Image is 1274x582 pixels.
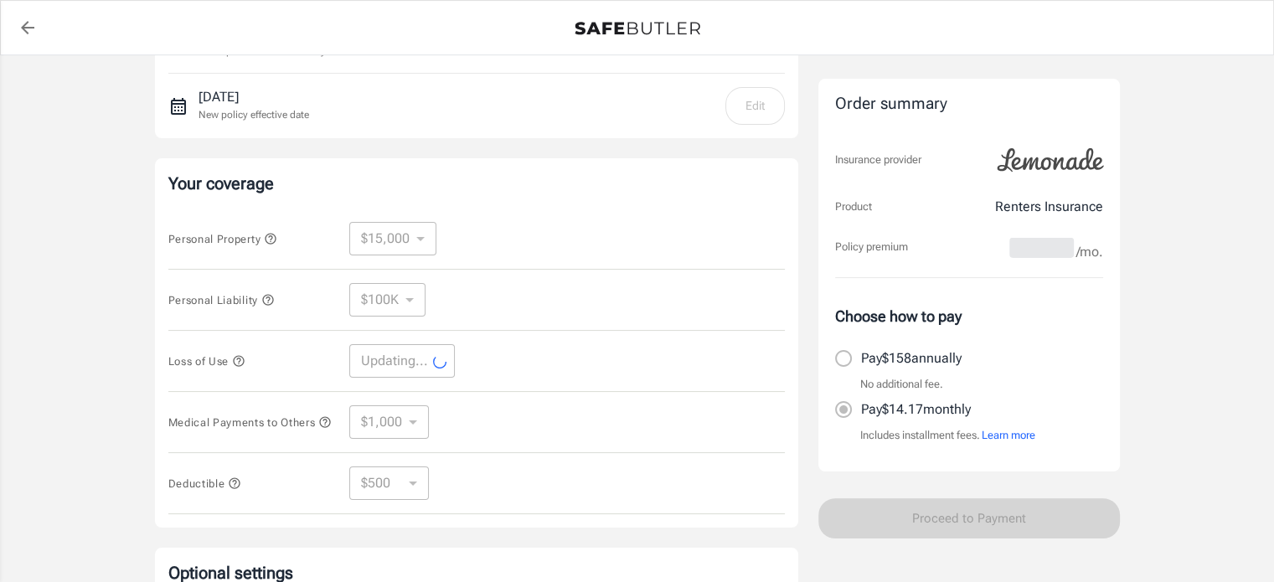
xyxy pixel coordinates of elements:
[199,87,309,107] p: [DATE]
[168,294,275,306] span: Personal Liability
[168,416,333,429] span: Medical Payments to Others
[835,305,1103,327] p: Choose how to pay
[168,233,277,245] span: Personal Property
[835,239,908,255] p: Policy premium
[168,477,242,490] span: Deductible
[835,152,921,168] p: Insurance provider
[11,11,44,44] a: back to quotes
[861,348,962,368] p: Pay $158 annually
[168,229,277,249] button: Personal Property
[995,197,1103,217] p: Renters Insurance
[575,22,700,35] img: Back to quotes
[988,136,1113,183] img: Lemonade
[168,290,275,310] button: Personal Liability
[168,96,188,116] svg: New policy start date
[168,355,245,368] span: Loss of Use
[860,427,1035,444] p: Includes installment fees.
[199,107,309,122] p: New policy effective date
[861,399,971,420] p: Pay $14.17 monthly
[1076,240,1103,264] span: /mo.
[982,427,1035,444] button: Learn more
[168,351,245,371] button: Loss of Use
[168,172,785,195] p: Your coverage
[168,473,242,493] button: Deductible
[860,376,943,393] p: No additional fee.
[168,412,333,432] button: Medical Payments to Others
[835,92,1103,116] div: Order summary
[835,198,872,215] p: Product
